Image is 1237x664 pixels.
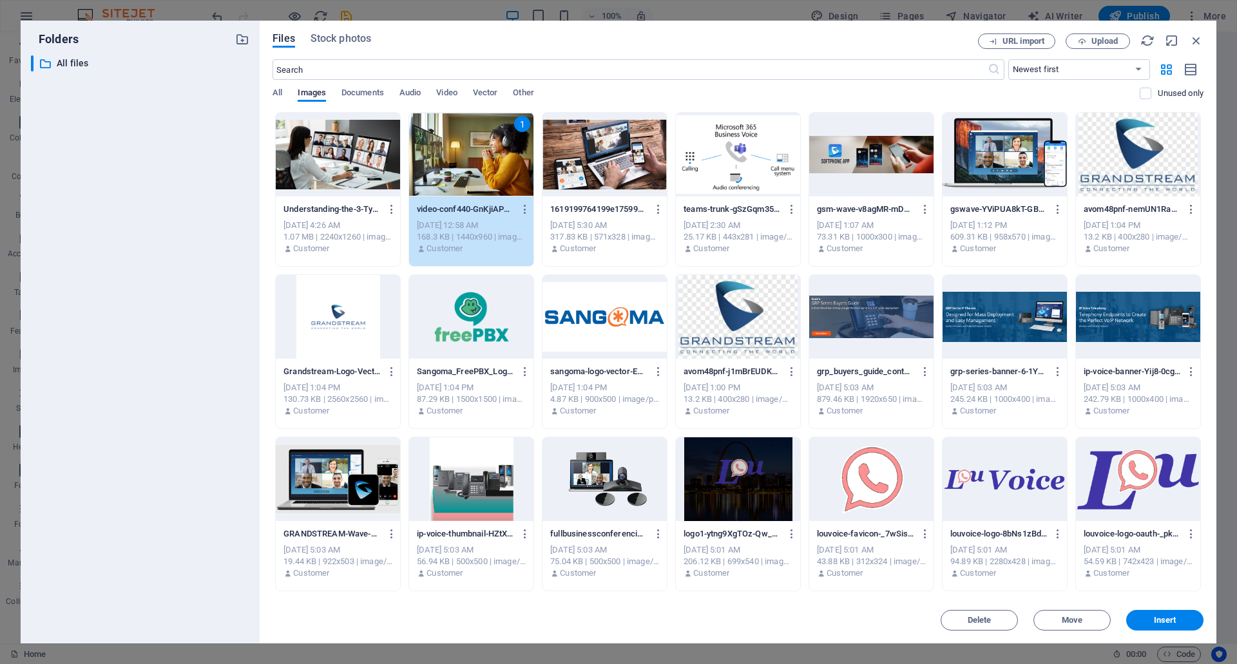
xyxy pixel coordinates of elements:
p: Customer [560,567,596,579]
div: 242.79 KB | 1000x400 | image/webp [1084,394,1193,405]
div: 609.31 KB | 958x570 | image/png [950,231,1059,243]
div: 168.3 KB | 1440x960 | image/jpeg [417,231,526,243]
p: Customer [1093,405,1129,417]
p: louvoice-logo-oauth-_pka2Be9n3JCYgRkqahqsg.png [1084,528,1180,540]
span: Delete [968,616,992,624]
p: Customer [693,243,729,254]
p: Displays only files that are not in use on the website. Files added during this session can still... [1158,88,1203,99]
div: 13.2 KB | 400x280 | image/webp [684,394,792,405]
p: Customer [560,243,596,254]
p: Customer [960,243,996,254]
div: 4.87 KB | 900x500 | image/png [550,394,659,405]
i: Minimize [1165,33,1179,48]
p: Customer [827,405,863,417]
div: [DATE] 5:30 AM [550,220,659,231]
div: [DATE] 5:01 AM [950,544,1059,556]
p: gswave-YViPUA8kT-GBn-ZwUdToXA.png [950,204,1047,215]
p: Understanding-the-3-Types-of-Video-Conferencing-Systems-1-Ro5DrEjEOUCub2sHSlUaCw.png [283,204,380,215]
i: Create new folder [235,32,249,46]
button: Insert [1126,610,1203,631]
button: URL import [978,33,1055,49]
p: Customer [293,243,329,254]
div: 206.12 KB | 699x540 | image/jpeg [684,556,792,567]
div: 25.17 KB | 443x281 | image/png [684,231,792,243]
div: [DATE] 5:03 AM [950,382,1059,394]
div: [DATE] 5:03 AM [283,544,392,556]
button: Delete [941,610,1018,631]
span: Files [273,31,295,46]
p: Customer [293,405,329,417]
div: [DATE] 5:01 AM [684,544,792,556]
p: Customer [1093,567,1129,579]
p: ip-voice-banner-Yij8-0cgn2ynXQfXLrOxPQ.png [1084,366,1180,377]
div: 75.04 KB | 500x500 | image/webp [550,556,659,567]
i: Reload [1140,33,1155,48]
p: sangoma-logo-vector-E4JgnpymeK0oxsQEPwv0vQ.png [550,366,647,377]
div: 1.07 MB | 2240x1260 | image/png [283,231,392,243]
p: Grandstream-Logo-Vector-scaled-WWA_UFIrWUimzs_IGM7HQw.jpg [283,366,380,377]
p: ip-voice-thumbnail-HZtX0uqgxW23oAiNIXamTg.jpeg [417,528,513,540]
p: video-conf440-GnKjiAPBPDbUoPnQKbo72w.jpg [417,204,513,215]
p: teams-trunk-gSzGqm35G2FU-3W9GX5vwA.png [684,204,780,215]
p: louvoice-favicon-_7wSisF6P3sOH6QtU9lAlw.png [817,528,914,540]
p: Customer [960,405,996,417]
div: [DATE] 1:12 PM [950,220,1059,231]
div: [DATE] 5:01 AM [817,544,926,556]
span: Vector [473,85,498,103]
p: gsm-wave-v8agMR-mDBRBnBOGsQSrGw.jpg [817,204,914,215]
div: [DATE] 1:04 PM [550,382,659,394]
div: 13.2 KB | 400x280 | image/webp [1084,231,1193,243]
div: 73.31 KB | 1000x300 | image/jpeg [817,231,926,243]
div: [DATE] 1:07 AM [817,220,926,231]
div: 19.44 KB | 922x503 | image/webp [283,556,392,567]
span: Documents [341,85,384,103]
p: avom48pnf-j1mBrEUDKMb1yFlrpJoLHw.webp [684,366,780,377]
div: ​ [31,55,34,71]
p: Customer [427,567,463,579]
span: Images [298,85,326,103]
div: [DATE] 5:03 AM [1084,382,1193,394]
span: Insert [1154,616,1176,624]
div: [DATE] 2:30 AM [684,220,792,231]
p: 1619199764199e1759968000vbetatPvuaDfisbBJLz8JlgRzdZj0foeOruXSQk8d-JHXUZOI-Kx1tsoW9CcOxpSvSZvBndw.png [550,204,647,215]
div: 317.83 KB | 571x328 | image/png [550,231,659,243]
i: Close [1189,33,1203,48]
div: 245.24 KB | 1000x400 | image/webp [950,394,1059,405]
div: 94.89 KB | 2280x428 | image/png [950,556,1059,567]
p: louvoice-logo-8bNs1zBdtubfZHoCJIAiZQ.png [950,528,1047,540]
p: Customer [560,405,596,417]
button: Upload [1066,33,1130,49]
div: [DATE] 5:01 AM [1084,544,1193,556]
p: avom48pnf-nemUN1RaGZjD-RPvGDekKg.webp [1084,204,1180,215]
span: Upload [1091,37,1118,45]
p: Customer [693,405,729,417]
div: [DATE] 1:00 PM [684,382,792,394]
div: [DATE] 5:03 AM [417,544,526,556]
div: 879.46 KB | 1920x650 | image/webp [817,394,926,405]
p: Customer [427,243,463,254]
p: logo1-ytng9XgTOz-Qw_O2XhQTLQ.jpg [684,528,780,540]
span: Stock photos [311,31,371,46]
div: [DATE] 1:04 PM [283,382,392,394]
p: Customer [960,567,996,579]
p: fullbusinessconferencing-mQFB6jAWkP7w4ztIHZDvFg.png [550,528,647,540]
span: URL import [1002,37,1044,45]
div: [DATE] 1:04 PM [1084,220,1193,231]
p: Customer [427,405,463,417]
div: 1 [514,116,530,132]
span: Other [513,85,533,103]
p: Customer [1093,243,1129,254]
div: 56.94 KB | 500x500 | image/webp [417,556,526,567]
p: Customer [693,567,729,579]
p: All files [57,56,225,71]
p: grp-series-banner-6-1YGlMm8BjnC3-VUNK9ow.png [950,366,1047,377]
span: All [273,85,282,103]
div: [DATE] 12:58 AM [417,220,526,231]
button: Move [1033,610,1111,631]
p: Customer [293,567,329,579]
p: Folders [31,31,79,48]
p: GRANDSTREAM-Wave-Web-Client-gxOxa-Tkx9-5dX0HV6LLNw.jpeg [283,528,380,540]
p: Customer [827,243,863,254]
p: Sangoma_FreePBX_Logo_RGB_vert-pos-e1588862438350-vLBosCBMWPdfQ_7rEF7fGw.png [417,366,513,377]
div: [DATE] 1:04 PM [417,382,526,394]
